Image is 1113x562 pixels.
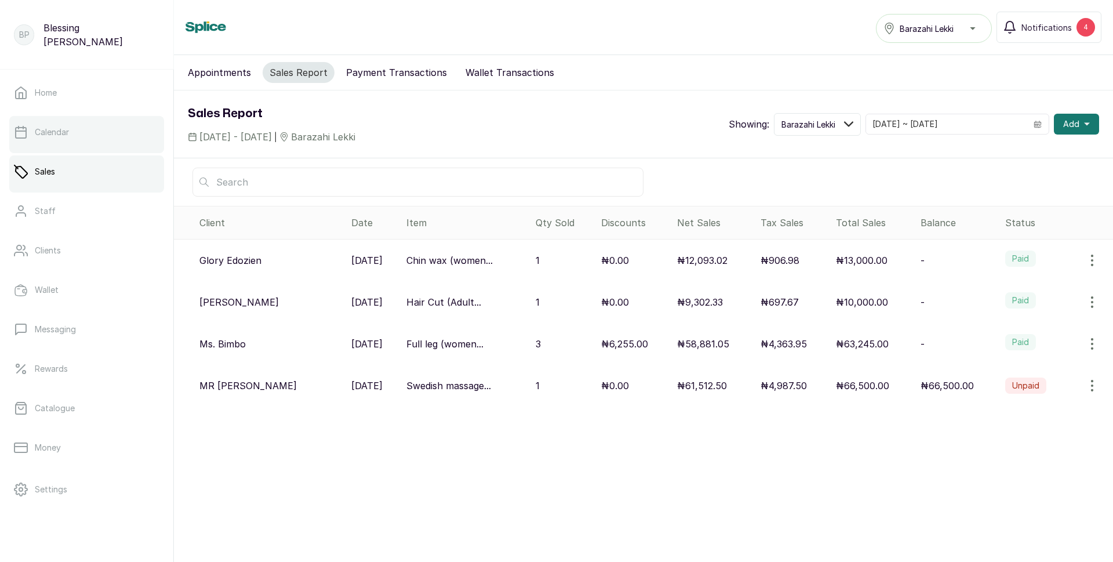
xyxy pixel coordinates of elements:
[199,337,246,351] p: Ms. Bimbo
[1005,292,1036,309] label: Paid
[601,337,648,351] p: ₦6,255.00
[192,168,643,197] input: Search
[1005,251,1036,267] label: Paid
[1034,120,1042,128] svg: calendar
[406,253,493,267] p: Chin wax (women...
[921,216,996,230] div: Balance
[35,442,61,454] p: Money
[601,379,629,393] p: ₦0.00
[781,118,835,130] span: Barazahi Lekki
[836,379,889,393] p: ₦66,500.00
[836,253,888,267] p: ₦13,000.00
[199,253,261,267] p: Glory Edozien
[406,337,483,351] p: Full leg (women...
[35,403,75,414] p: Catalogue
[9,513,164,545] a: Support
[351,379,383,393] p: [DATE]
[263,62,334,83] button: Sales Report
[406,379,491,393] p: Swedish massage...
[761,216,827,230] div: Tax Sales
[774,113,861,136] button: Barazahi Lekki
[601,216,668,230] div: Discounts
[1005,378,1046,394] label: Unpaid
[9,195,164,227] a: Staff
[761,253,799,267] p: ₦906.98
[35,87,57,99] p: Home
[35,484,67,495] p: Settings
[35,284,59,296] p: Wallet
[836,337,889,351] p: ₦63,245.00
[1021,21,1072,34] span: Notifications
[35,205,56,217] p: Staff
[9,432,164,464] a: Money
[339,62,454,83] button: Payment Transactions
[9,77,164,109] a: Home
[35,245,61,256] p: Clients
[761,295,799,309] p: ₦697.67
[536,216,591,230] div: Qty Sold
[274,131,277,143] span: |
[9,392,164,425] a: Catalogue
[43,21,159,49] p: Blessing [PERSON_NAME]
[761,379,807,393] p: ₦4,987.50
[921,379,974,393] p: ₦66,500.00
[921,337,925,351] p: -
[35,126,69,138] p: Calendar
[35,363,68,375] p: Rewards
[351,337,383,351] p: [DATE]
[1054,114,1099,135] button: Add
[199,216,342,230] div: Client
[921,295,925,309] p: -
[459,62,561,83] button: Wallet Transactions
[9,274,164,306] a: Wallet
[677,253,728,267] p: ₦12,093.02
[761,337,807,351] p: ₦4,363.95
[1005,216,1108,230] div: Status
[199,379,297,393] p: MR [PERSON_NAME]
[9,116,164,148] a: Calendar
[291,130,355,144] span: Barazahi Lekki
[1076,18,1095,37] div: 4
[35,166,55,177] p: Sales
[836,295,888,309] p: ₦10,000.00
[9,473,164,506] a: Settings
[406,216,526,230] div: Item
[536,337,541,351] p: 3
[9,313,164,346] a: Messaging
[601,295,629,309] p: ₦0.00
[9,234,164,267] a: Clients
[19,29,30,41] p: BP
[677,216,751,230] div: Net Sales
[406,295,481,309] p: Hair Cut (Adult...
[181,62,258,83] button: Appointments
[876,14,992,43] button: Barazahi Lekki
[351,295,383,309] p: [DATE]
[921,253,925,267] p: -
[866,114,1027,134] input: Select date
[1063,118,1079,130] span: Add
[351,253,383,267] p: [DATE]
[601,253,629,267] p: ₦0.00
[677,337,729,351] p: ₦58,881.05
[536,295,540,309] p: 1
[729,117,769,131] p: Showing:
[1005,334,1036,350] label: Paid
[536,379,540,393] p: 1
[9,353,164,385] a: Rewards
[996,12,1101,43] button: Notifications4
[836,216,911,230] div: Total Sales
[900,23,954,35] span: Barazahi Lekki
[188,104,355,123] h1: Sales Report
[677,295,723,309] p: ₦9,302.33
[536,253,540,267] p: 1
[35,324,76,335] p: Messaging
[677,379,727,393] p: ₦61,512.50
[199,295,279,309] p: [PERSON_NAME]
[199,130,272,144] span: [DATE] - [DATE]
[9,155,164,188] a: Sales
[351,216,397,230] div: Date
